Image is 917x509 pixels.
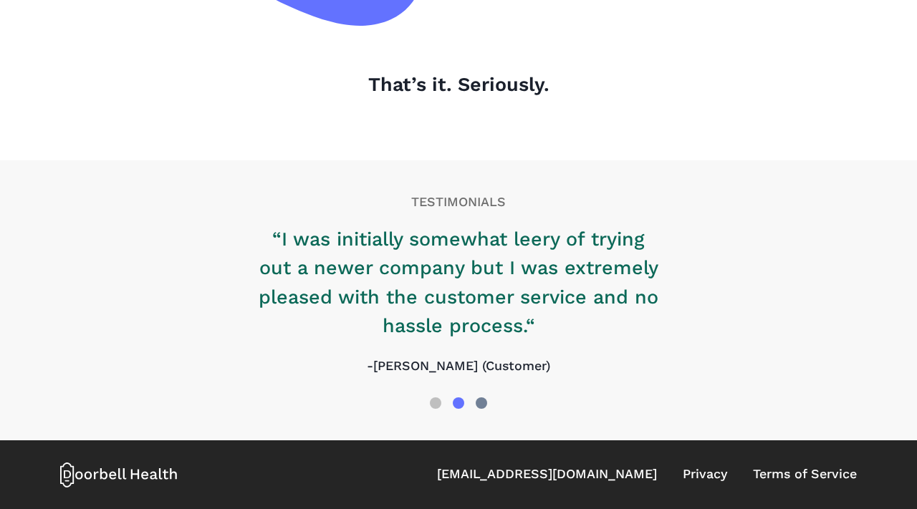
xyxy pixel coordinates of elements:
[60,193,856,212] p: TESTIMONIALS
[753,465,857,484] a: Terms of Service
[683,465,727,484] a: Privacy
[60,70,856,99] p: That’s it. Seriously.
[258,225,659,340] p: “I was initially somewhat leery of trying out a newer company but I was extremely pleased with th...
[437,465,657,484] a: [EMAIL_ADDRESS][DOMAIN_NAME]
[258,357,659,376] p: -[PERSON_NAME] (Customer)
